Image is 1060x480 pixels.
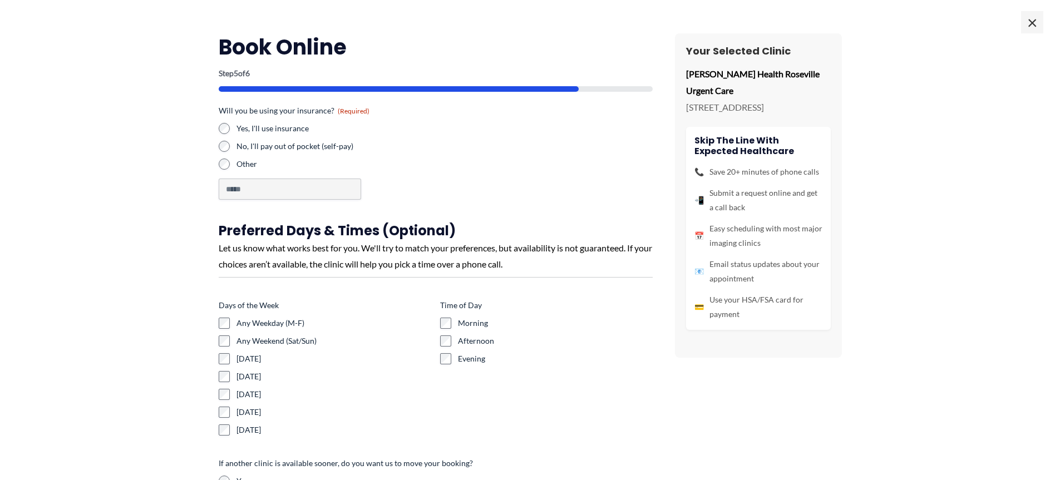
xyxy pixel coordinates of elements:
li: Email status updates about your appointment [694,257,822,286]
h2: Book Online [219,33,653,61]
p: [STREET_ADDRESS] [686,99,831,116]
label: Yes, I'll use insurance [236,123,431,134]
label: Any Weekend (Sat/Sun) [236,335,431,347]
span: 5 [234,68,238,78]
legend: Time of Day [440,300,482,311]
label: Morning [458,318,653,329]
span: 💳 [694,300,704,314]
legend: Days of the Week [219,300,279,311]
label: [DATE] [236,353,431,364]
span: × [1021,11,1043,33]
input: Other Choice, please specify [219,179,361,200]
li: Easy scheduling with most major imaging clinics [694,221,822,250]
p: Step of [219,70,653,77]
label: [DATE] [236,407,431,418]
label: [DATE] [236,371,431,382]
span: 6 [245,68,250,78]
li: Submit a request online and get a call back [694,186,822,215]
label: Any Weekday (M-F) [236,318,431,329]
legend: Will you be using your insurance? [219,105,369,116]
label: Evening [458,353,653,364]
span: 📞 [694,165,704,179]
span: (Required) [338,107,369,115]
span: 📧 [694,264,704,279]
h3: Your Selected Clinic [686,44,831,57]
label: No, I'll pay out of pocket (self-pay) [236,141,431,152]
label: Other [236,159,431,170]
h4: Skip the line with Expected Healthcare [694,135,822,156]
label: Afternoon [458,335,653,347]
legend: If another clinic is available sooner, do you want us to move your booking? [219,458,473,469]
label: [DATE] [236,424,431,436]
li: Save 20+ minutes of phone calls [694,165,822,179]
div: Let us know what works best for you. We'll try to match your preferences, but availability is not... [219,240,653,273]
h3: Preferred Days & Times (Optional) [219,222,653,239]
li: Use your HSA/FSA card for payment [694,293,822,321]
span: 📅 [694,229,704,243]
p: [PERSON_NAME] Health Roseville Urgent Care [686,66,831,98]
span: 📲 [694,193,704,207]
label: [DATE] [236,389,431,400]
